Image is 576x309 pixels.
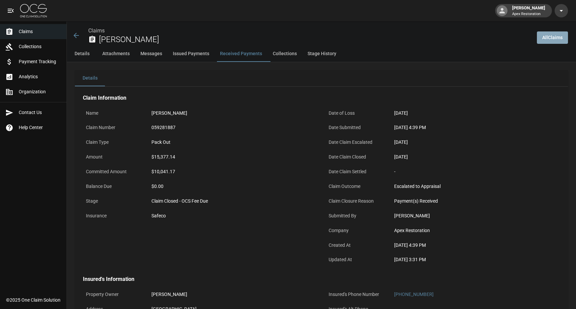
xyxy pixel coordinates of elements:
[394,168,557,175] div: -
[326,195,386,208] p: Claim Closure Reason
[151,124,315,131] div: 059281887
[19,58,61,65] span: Payment Tracking
[88,27,532,35] nav: breadcrumb
[99,35,532,44] h2: [PERSON_NAME]
[83,195,143,208] p: Stage
[75,70,568,86] div: details tabs
[83,276,560,283] h4: Insured's Information
[326,209,386,222] p: Submitted By
[151,291,315,298] div: [PERSON_NAME]
[326,239,386,252] p: Created At
[151,183,315,190] div: $0.00
[151,198,315,205] div: Claim Closed - OCS Fee Due
[394,292,434,297] a: [PHONE_NUMBER]
[326,253,386,266] p: Updated At
[537,31,568,44] a: AllClaims
[67,46,97,62] button: Details
[19,43,61,50] span: Collections
[394,242,557,249] div: [DATE] 4:39 PM
[215,46,267,62] button: Received Payments
[151,153,315,161] div: $15,377.14
[88,27,105,34] a: Claims
[151,139,315,146] div: Pack Out
[97,46,135,62] button: Attachments
[394,227,557,234] div: Apex Restoration
[326,121,386,134] p: Date Submitted
[151,110,315,117] div: [PERSON_NAME]
[326,107,386,120] p: Date of Loss
[135,46,167,62] button: Messages
[19,28,61,35] span: Claims
[83,136,143,149] p: Claim Type
[151,168,315,175] div: $10,041.17
[512,11,545,17] p: Apex Restoration
[151,212,315,219] div: Safeco
[394,256,557,263] div: [DATE] 3:31 PM
[6,297,61,303] div: © 2025 One Claim Solution
[509,5,548,17] div: [PERSON_NAME]
[167,46,215,62] button: Issued Payments
[394,139,557,146] div: [DATE]
[394,153,557,161] div: [DATE]
[19,109,61,116] span: Contact Us
[19,88,61,95] span: Organization
[267,46,302,62] button: Collections
[326,288,386,301] p: Insured's Phone Number
[326,165,386,178] p: Date Claim Settled
[394,198,557,205] div: Payment(s) Received
[394,124,557,131] div: [DATE] 4:39 PM
[394,110,557,117] div: [DATE]
[19,124,61,131] span: Help Center
[83,165,143,178] p: Committed Amount
[83,150,143,164] p: Amount
[394,212,557,219] div: [PERSON_NAME]
[326,224,386,237] p: Company
[83,209,143,222] p: Insurance
[4,4,17,17] button: open drawer
[83,121,143,134] p: Claim Number
[83,95,560,101] h4: Claim Information
[326,180,386,193] p: Claim Outcome
[75,70,105,86] button: Details
[326,136,386,149] p: Date Claim Escalated
[19,73,61,80] span: Analytics
[83,107,143,120] p: Name
[394,183,557,190] div: Escalated to Appraisal
[83,288,143,301] p: Property Owner
[20,4,47,17] img: ocs-logo-white-transparent.png
[302,46,342,62] button: Stage History
[326,150,386,164] p: Date Claim Closed
[83,180,143,193] p: Balance Due
[67,46,576,62] div: anchor tabs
